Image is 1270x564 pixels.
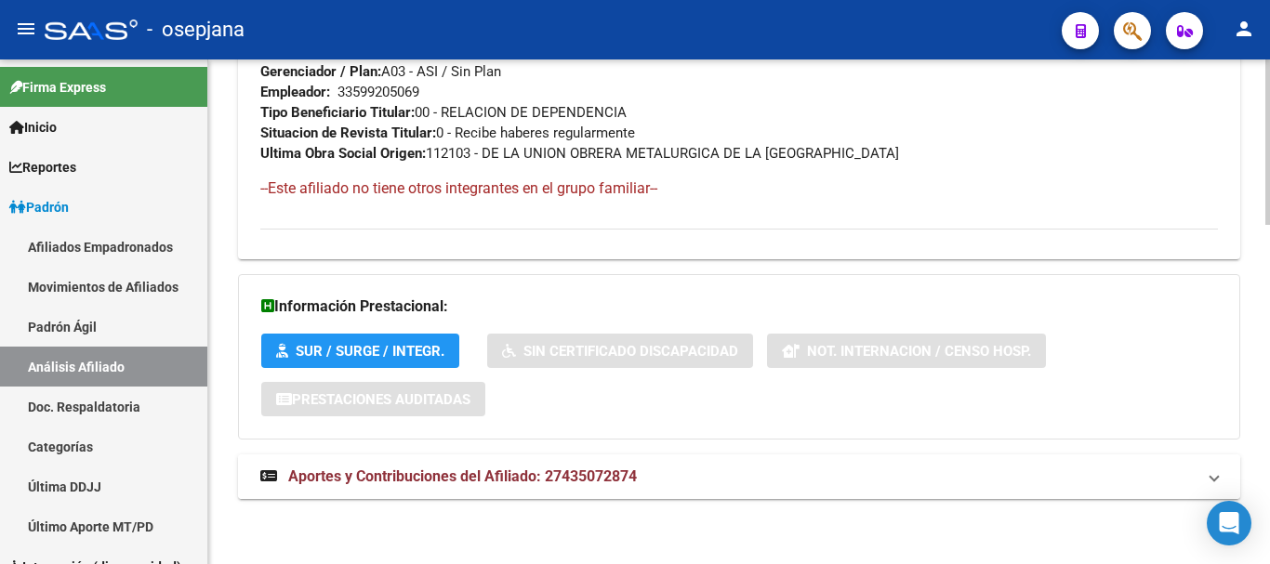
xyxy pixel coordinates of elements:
mat-expansion-panel-header: Aportes y Contribuciones del Afiliado: 27435072874 [238,454,1240,499]
span: Firma Express [9,77,106,98]
span: Prestaciones Auditadas [292,391,470,408]
span: - osepjana [147,9,245,50]
span: Reportes [9,157,76,177]
button: SUR / SURGE / INTEGR. [261,334,459,368]
mat-icon: person [1233,18,1255,40]
h3: Información Prestacional: [261,294,1217,320]
strong: Empleador: [260,84,330,100]
h4: --Este afiliado no tiene otros integrantes en el grupo familiar-- [260,178,1218,199]
span: Sin Certificado Discapacidad [523,343,738,360]
div: 33599205069 [337,82,419,102]
span: 112103 - DE LA UNION OBRERA METALURGICA DE LA [GEOGRAPHIC_DATA] [260,145,899,162]
strong: Gerenciador / Plan: [260,63,381,80]
span: Inicio [9,117,57,138]
span: Not. Internacion / Censo Hosp. [807,343,1031,360]
strong: Situacion de Revista Titular: [260,125,436,141]
span: 0 - Recibe haberes regularmente [260,125,635,141]
button: Prestaciones Auditadas [261,382,485,416]
strong: Tipo Beneficiario Titular: [260,104,415,121]
span: Aportes y Contribuciones del Afiliado: 27435072874 [288,467,637,485]
strong: Ultima Obra Social Origen: [260,145,426,162]
button: Sin Certificado Discapacidad [487,334,753,368]
mat-icon: menu [15,18,37,40]
button: Not. Internacion / Censo Hosp. [767,334,1046,368]
span: SUR / SURGE / INTEGR. [296,343,444,360]
span: 00 - RELACION DE DEPENDENCIA [260,104,627,121]
div: Open Intercom Messenger [1207,501,1251,545]
span: A03 - ASI / Sin Plan [260,63,501,80]
span: Padrón [9,197,69,217]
